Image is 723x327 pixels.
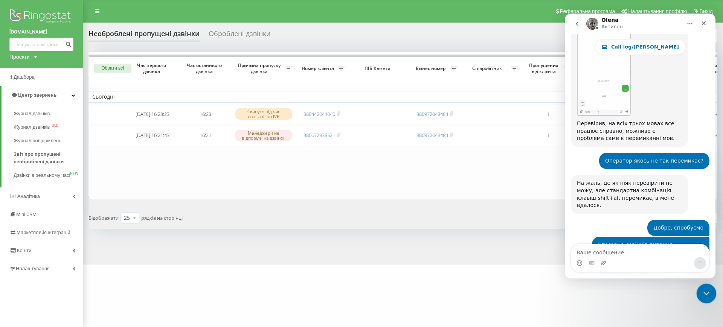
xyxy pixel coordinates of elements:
div: Скинуто під час навігації по IVR [235,108,292,120]
span: Вихід [700,8,713,14]
a: 380672938521 [304,132,335,138]
div: 25 [124,214,130,222]
span: ПІБ Клієнта [355,65,402,71]
span: Пропущених від клієнта [525,62,564,74]
span: Журнал дзвінків [14,123,50,131]
span: Кошти [17,248,31,253]
iframe: Intercom live chat [565,14,715,278]
span: Співробітник [465,65,511,71]
span: Дашборд [14,74,35,80]
td: [DATE] 16:23:23 [126,104,179,124]
a: Центр звернень [2,86,83,104]
span: Бізнес номер [412,65,451,71]
img: Ringostat logo [9,8,73,26]
span: Центр звернень [18,92,56,98]
input: Пошук за номером [9,38,73,51]
span: Аналiтика [17,193,40,199]
a: 380972048484 [416,132,448,138]
span: Налаштування профілю [628,8,687,14]
div: Необроблені пропущені дзвінки [88,30,200,41]
span: Час останнього дзвінка [185,62,226,74]
span: Налаштування [16,266,50,271]
span: Маркетплейс інтеграцій [17,230,70,235]
span: Реферальна програма [560,8,615,14]
td: 1 [522,125,574,145]
div: Проекти [9,53,30,61]
a: Журнал дзвінківOLD [14,120,83,134]
div: Оброблені дзвінки [209,30,270,41]
td: 1 [522,104,574,124]
a: 380972048484 [416,111,448,117]
span: Mini CRM [16,211,37,217]
a: Журнал повідомлень [14,134,83,148]
a: 380442044040 [304,111,335,117]
td: [DATE] 16:21:43 [126,125,179,145]
iframe: Intercom live chat [697,284,717,304]
span: Номер клієнта [299,65,338,71]
a: Звіт про пропущені необроблені дзвінки [14,148,83,169]
span: Журнал дзвінків [14,110,50,117]
div: Менеджери не відповіли на дзвінок [235,130,292,141]
span: Час першого дзвінка [132,62,173,74]
span: Відображати [88,214,119,221]
span: Причина пропуску дзвінка [235,62,285,74]
span: Дзвінки в реальному часі [14,172,70,179]
button: Обрати всі [94,64,131,73]
span: Звіт про пропущені необроблені дзвінки [14,151,79,166]
span: рядків на сторінці [141,214,183,221]
a: Журнал дзвінків [14,107,83,120]
td: 16:23 [179,104,232,124]
a: Дзвінки в реальному часіNEW [14,169,83,182]
span: Журнал повідомлень [14,137,61,144]
a: [DOMAIN_NAME] [9,28,73,36]
td: 16:21 [179,125,232,145]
